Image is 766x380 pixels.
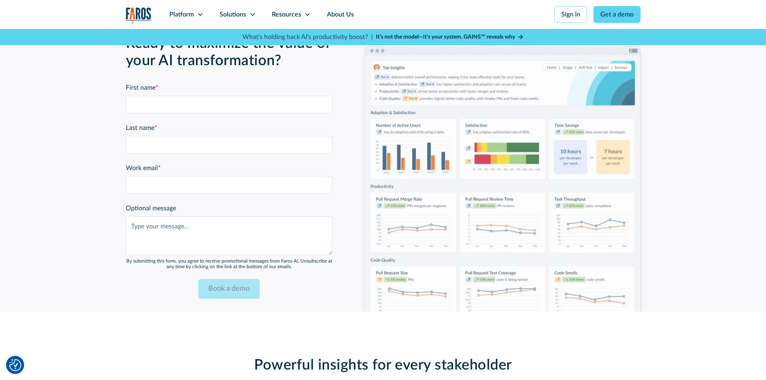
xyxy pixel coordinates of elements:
[190,357,576,374] h2: Powerful insights for every stakeholder
[126,35,333,70] h2: Ready to maximize the value of your AI transformation?
[126,258,333,270] div: By submitting this form, you agree to receive promotional messages from Faros Al. Unsubscribe at ...
[126,7,152,24] a: home
[9,359,21,371] button: Cookie Settings
[126,203,333,213] label: Optional message
[593,6,641,23] a: Get a demo
[126,163,333,173] label: Work email
[242,32,373,42] p: What's holding back AI's productivity boost? |
[126,83,333,92] label: First name
[9,359,21,371] img: Revisit consent button
[376,33,524,41] a: It’s not the model—it’s your system. GAINS™ reveals why
[198,279,260,299] input: Book a demo
[365,47,641,333] img: AI tool comparison dashboard
[554,6,587,23] a: Sign in
[272,10,301,19] div: Resources
[126,123,333,133] label: Last name
[376,34,515,40] strong: It’s not the model—it’s your system. GAINS™ reveals why
[126,83,333,299] form: Product Pages Form
[169,10,194,19] div: Platform
[126,7,152,24] img: Logo of the analytics and reporting company Faros.
[220,10,246,19] div: Solutions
